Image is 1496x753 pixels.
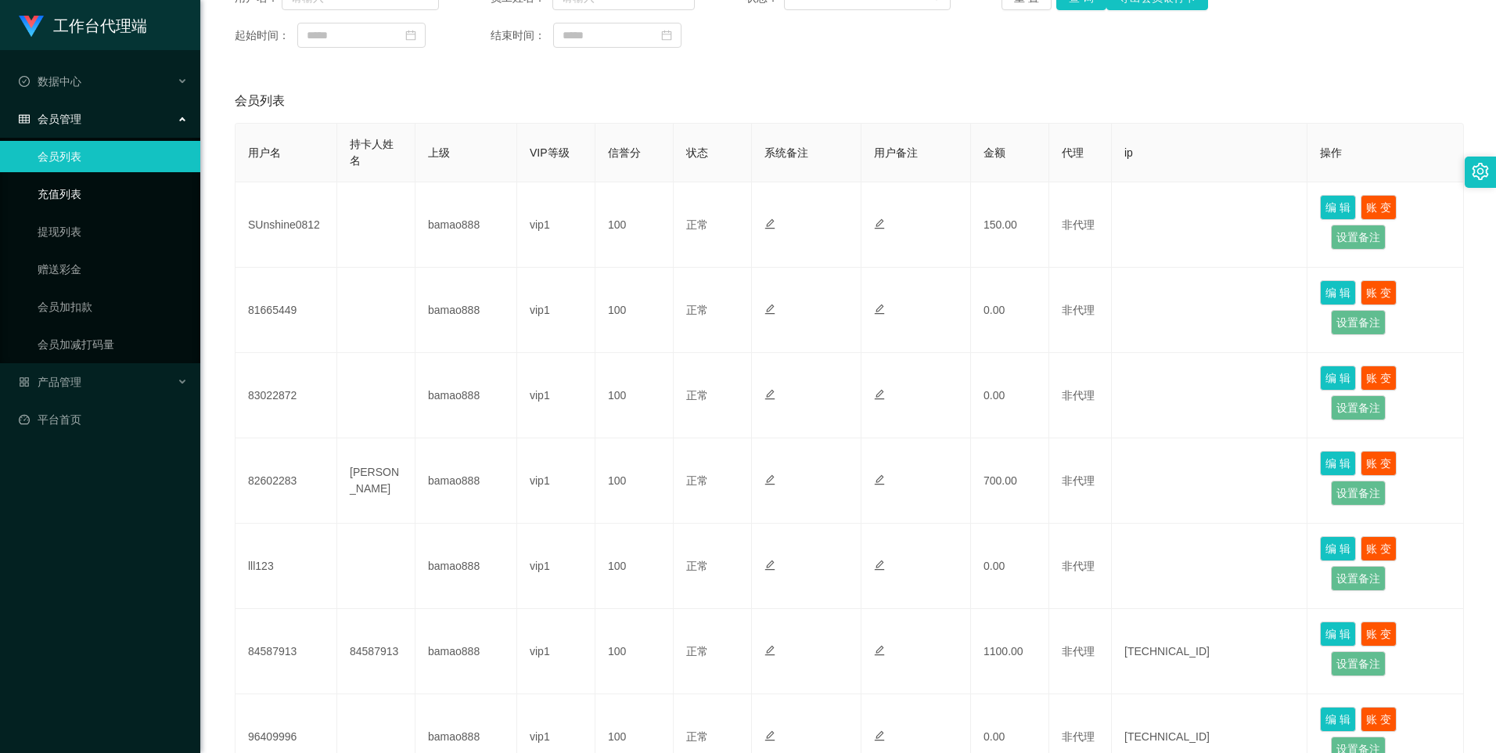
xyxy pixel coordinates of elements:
[764,218,775,229] i: 图标: edit
[1320,146,1342,159] span: 操作
[1320,366,1356,391] button: 编 辑
[53,1,147,51] h1: 工作台代理端
[235,92,285,110] span: 会员列表
[595,609,674,694] td: 100
[1062,304,1095,316] span: 非代理
[595,182,674,268] td: 100
[971,609,1049,694] td: 1100.00
[1361,451,1397,476] button: 账 变
[1320,621,1356,647] button: 编 辑
[235,27,297,44] span: 起始时间：
[595,353,674,438] td: 100
[517,353,595,438] td: vip1
[874,730,885,741] i: 图标: edit
[1331,651,1386,676] button: 设置备注
[686,389,708,402] span: 正常
[764,730,775,741] i: 图标: edit
[1062,730,1095,743] span: 非代理
[686,730,708,743] span: 正常
[971,524,1049,609] td: 0.00
[415,268,517,353] td: bamao888
[38,254,188,285] a: 赠送彩金
[19,76,30,87] i: 图标: check-circle-o
[517,524,595,609] td: vip1
[608,146,641,159] span: 信誉分
[1062,389,1095,402] span: 非代理
[595,268,674,353] td: 100
[19,376,30,387] i: 图标: appstore-o
[415,524,517,609] td: bamao888
[764,474,775,485] i: 图标: edit
[38,291,188,322] a: 会员加扣款
[38,329,188,360] a: 会员加减打码量
[19,75,81,88] span: 数据中心
[248,146,281,159] span: 用户名
[874,389,885,400] i: 图标: edit
[1320,707,1356,732] button: 编 辑
[19,113,30,124] i: 图标: table
[350,138,394,167] span: 持卡人姓名
[1062,146,1084,159] span: 代理
[686,146,708,159] span: 状态
[1320,451,1356,476] button: 编 辑
[874,146,918,159] span: 用户备注
[337,609,415,694] td: 84587913
[1062,218,1095,231] span: 非代理
[337,438,415,524] td: [PERSON_NAME]
[1320,280,1356,305] button: 编 辑
[19,113,81,125] span: 会员管理
[971,353,1049,438] td: 0.00
[971,182,1049,268] td: 150.00
[415,353,517,438] td: bamao888
[1361,195,1397,220] button: 账 变
[38,178,188,210] a: 充值列表
[517,268,595,353] td: vip1
[1062,474,1095,487] span: 非代理
[1124,146,1133,159] span: ip
[686,218,708,231] span: 正常
[1331,310,1386,335] button: 设置备注
[764,389,775,400] i: 图标: edit
[984,146,1005,159] span: 金额
[1361,366,1397,391] button: 账 变
[1112,609,1307,694] td: [TECHNICAL_ID]
[236,353,337,438] td: 83022872
[764,146,808,159] span: 系统备注
[517,438,595,524] td: vip1
[874,474,885,485] i: 图标: edit
[236,182,337,268] td: SUnshine0812
[491,27,553,44] span: 结束时间：
[530,146,570,159] span: VIP等级
[1361,707,1397,732] button: 账 变
[686,560,708,572] span: 正常
[415,609,517,694] td: bamao888
[1331,225,1386,250] button: 设置备注
[517,182,595,268] td: vip1
[1361,536,1397,561] button: 账 变
[1331,481,1386,506] button: 设置备注
[764,560,775,571] i: 图标: edit
[415,438,517,524] td: bamao888
[236,268,337,353] td: 81665449
[595,438,674,524] td: 100
[764,304,775,315] i: 图标: edit
[1062,645,1095,658] span: 非代理
[236,524,337,609] td: lll123
[874,218,885,229] i: 图标: edit
[764,645,775,656] i: 图标: edit
[686,474,708,487] span: 正常
[595,524,674,609] td: 100
[971,268,1049,353] td: 0.00
[19,376,81,388] span: 产品管理
[428,146,450,159] span: 上级
[19,19,147,31] a: 工作台代理端
[19,16,44,38] img: logo.9652507e.png
[1472,163,1489,180] i: 图标: setting
[38,216,188,247] a: 提现列表
[1062,560,1095,572] span: 非代理
[19,404,188,435] a: 图标: dashboard平台首页
[971,438,1049,524] td: 700.00
[686,304,708,316] span: 正常
[874,645,885,656] i: 图标: edit
[517,609,595,694] td: vip1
